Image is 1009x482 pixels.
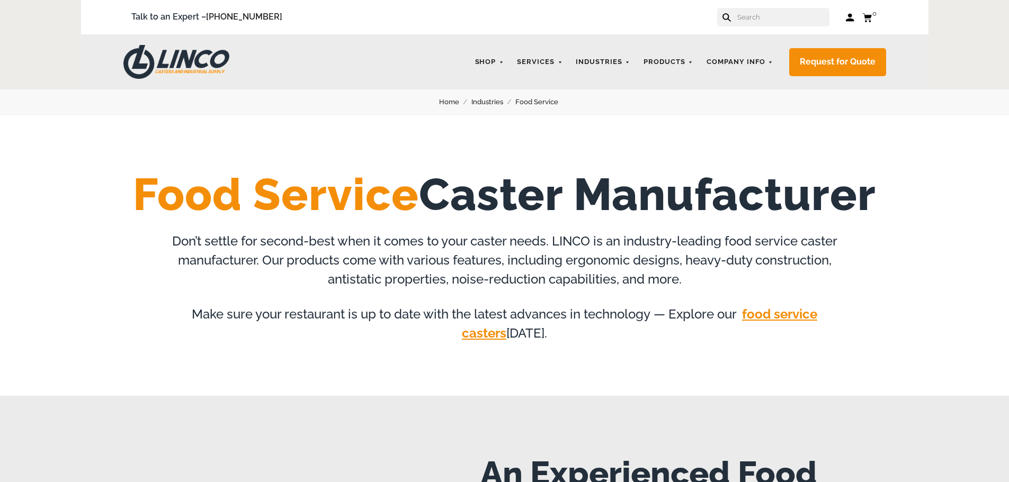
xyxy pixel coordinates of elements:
a: Industries [471,96,515,108]
p: Make sure your restaurant is up to date with the latest advances in technology — Explore our [DATE]. [171,289,838,343]
span: Food Service [133,168,419,221]
a: Products [638,52,699,72]
h1: Caster Manufacturer [89,168,921,221]
a: Request for Quote [789,48,886,76]
img: LINCO CASTERS & INDUSTRIAL SUPPLY [123,45,229,79]
a: Company Info [701,52,779,72]
a: Industries [570,52,636,72]
p: Don’t settle for second-best when it comes to your caster needs. LINCO is an industry-leading foo... [171,232,838,289]
span: Talk to an Expert – [131,10,282,24]
a: Home [439,96,471,108]
a: Log in [845,12,854,23]
span: 0 [872,10,877,17]
a: Shop [470,52,510,72]
a: Services [512,52,568,72]
a: 0 [862,11,878,24]
a: Food Service [515,96,570,108]
input: Search [736,8,829,26]
a: [PHONE_NUMBER] [206,12,282,22]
